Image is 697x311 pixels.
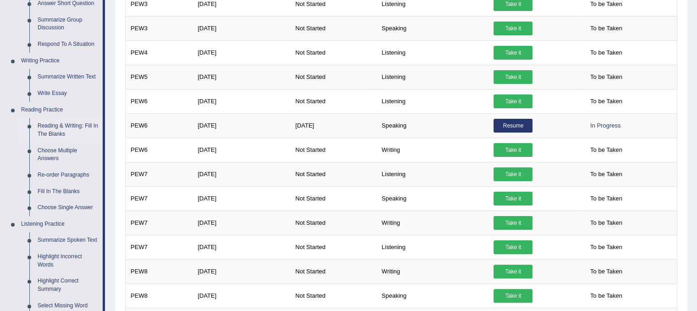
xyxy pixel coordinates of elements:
td: PEW6 [126,138,193,162]
td: PEW7 [126,186,193,211]
a: Take it [494,167,532,181]
span: To be Taken [586,265,627,278]
td: Listening [377,65,489,89]
span: To be Taken [586,22,627,35]
td: PEW5 [126,65,193,89]
a: Writing Practice [17,53,103,69]
td: Speaking [377,16,489,40]
td: Not Started [290,89,376,113]
a: Take it [494,22,532,35]
td: PEW6 [126,113,193,138]
td: Not Started [290,65,376,89]
a: Reading Practice [17,102,103,118]
td: [DATE] [290,113,376,138]
td: Not Started [290,186,376,211]
td: Listening [377,162,489,186]
td: PEW7 [126,235,193,259]
span: To be Taken [586,289,627,303]
a: Respond To A Situation [33,36,103,53]
td: Not Started [290,16,376,40]
a: Take it [494,70,532,84]
td: PEW8 [126,283,193,308]
a: Highlight Correct Summary [33,273,103,297]
a: Summarize Written Text [33,69,103,85]
td: Listening [377,40,489,65]
span: To be Taken [586,240,627,254]
a: Summarize Spoken Text [33,232,103,249]
td: [DATE] [192,113,290,138]
td: Not Started [290,138,376,162]
a: Summarize Group Discussion [33,12,103,36]
a: Listening Practice [17,216,103,233]
td: [DATE] [192,211,290,235]
a: Resume [494,119,532,133]
td: [DATE] [192,162,290,186]
span: To be Taken [586,143,627,157]
td: [DATE] [192,259,290,283]
span: To be Taken [586,216,627,230]
td: Writing [377,211,489,235]
td: Listening [377,89,489,113]
td: [DATE] [192,89,290,113]
td: Speaking [377,283,489,308]
a: Fill In The Blanks [33,183,103,200]
a: Take it [494,289,532,303]
td: [DATE] [192,16,290,40]
span: To be Taken [586,192,627,205]
div: In Progress [586,119,625,133]
td: PEW3 [126,16,193,40]
td: Writing [377,259,489,283]
td: Listening [377,235,489,259]
a: Take it [494,216,532,230]
a: Reading & Writing: Fill In The Blanks [33,118,103,142]
td: PEW7 [126,162,193,186]
span: To be Taken [586,46,627,60]
td: PEW7 [126,211,193,235]
td: PEW6 [126,89,193,113]
span: To be Taken [586,94,627,108]
td: Writing [377,138,489,162]
td: Not Started [290,162,376,186]
td: Not Started [290,283,376,308]
a: Take it [494,46,532,60]
td: Not Started [290,40,376,65]
td: [DATE] [192,40,290,65]
td: [DATE] [192,235,290,259]
a: Take it [494,94,532,108]
td: PEW8 [126,259,193,283]
a: Choose Multiple Answers [33,143,103,167]
a: Take it [494,240,532,254]
td: [DATE] [192,186,290,211]
a: Take it [494,143,532,157]
a: Re-order Paragraphs [33,167,103,183]
span: To be Taken [586,167,627,181]
td: Not Started [290,235,376,259]
a: Choose Single Answer [33,200,103,216]
span: To be Taken [586,70,627,84]
td: Speaking [377,186,489,211]
td: [DATE] [192,65,290,89]
td: Not Started [290,259,376,283]
td: [DATE] [192,138,290,162]
a: Highlight Incorrect Words [33,249,103,273]
a: Take it [494,192,532,205]
a: Write Essay [33,85,103,102]
td: Speaking [377,113,489,138]
a: Take it [494,265,532,278]
td: Not Started [290,211,376,235]
td: PEW4 [126,40,193,65]
td: [DATE] [192,283,290,308]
